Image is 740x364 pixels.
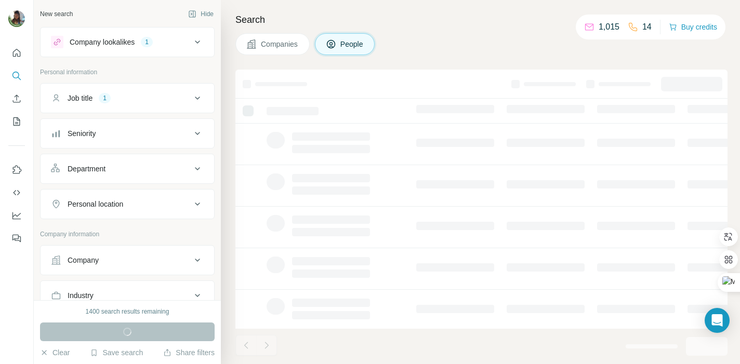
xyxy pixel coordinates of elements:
button: Quick start [8,44,25,62]
div: Job title [68,93,92,103]
div: Open Intercom Messenger [705,308,730,333]
button: Hide [181,6,221,22]
div: New search [40,9,73,19]
p: 1,015 [599,21,619,33]
div: Industry [68,290,94,301]
div: Company lookalikes [70,37,135,47]
button: Use Surfe API [8,183,25,202]
button: Personal location [41,192,214,217]
button: Search [8,66,25,85]
p: Personal information [40,68,215,77]
button: Job title1 [41,86,214,111]
button: Department [41,156,214,181]
button: Feedback [8,229,25,248]
img: Avatar [8,10,25,27]
button: Dashboard [8,206,25,225]
div: 1 [99,93,111,103]
div: 1 [141,37,153,47]
button: Use Surfe on LinkedIn [8,160,25,179]
p: 14 [642,21,652,33]
button: Buy credits [669,20,717,34]
div: Company [68,255,99,265]
span: Companies [261,39,299,49]
button: Seniority [41,121,214,146]
button: Clear [40,347,70,358]
div: Seniority [68,128,96,139]
button: Enrich CSV [8,89,25,108]
span: People [340,39,364,49]
button: Share filters [163,347,215,358]
h4: Search [235,12,728,27]
p: Company information [40,230,215,239]
button: Company lookalikes1 [41,30,214,55]
button: Company [41,248,214,273]
div: 1400 search results remaining [86,307,169,316]
div: Personal location [68,199,123,209]
div: Department [68,164,105,174]
button: Save search [90,347,143,358]
button: My lists [8,112,25,131]
button: Industry [41,283,214,308]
